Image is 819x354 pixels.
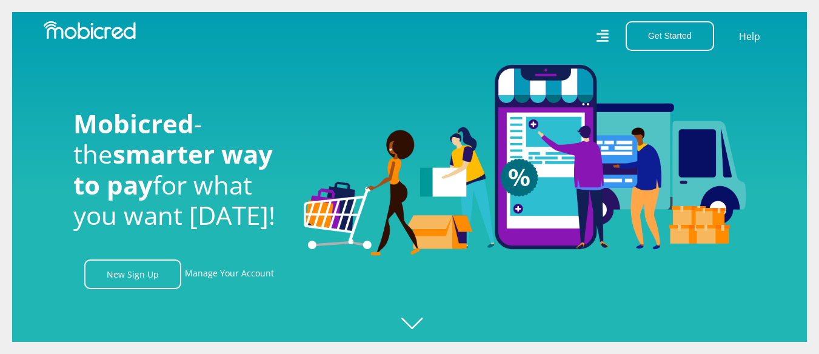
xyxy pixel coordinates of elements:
[44,21,136,39] img: Mobicred
[73,109,286,231] h1: - the for what you want [DATE]!
[738,28,761,44] a: Help
[304,65,746,256] img: Welcome to Mobicred
[626,21,714,51] button: Get Started
[84,259,181,289] a: New Sign Up
[73,136,273,201] span: smarter way to pay
[185,259,274,289] a: Manage Your Account
[73,106,194,141] span: Mobicred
